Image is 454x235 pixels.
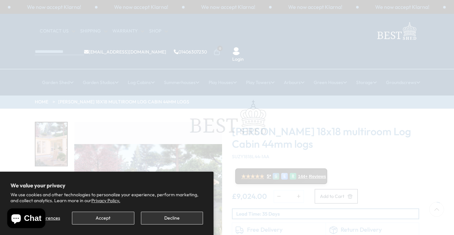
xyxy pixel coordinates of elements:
[11,192,203,203] p: We use cookies and other technologies to personalize your experience, perform marketing, and coll...
[72,212,134,224] button: Accept
[5,208,47,230] inbox-online-store-chat: Shopify online store chat
[141,212,203,224] button: Decline
[91,198,120,203] a: Privacy Policy.
[11,182,203,189] h2: We value your privacy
